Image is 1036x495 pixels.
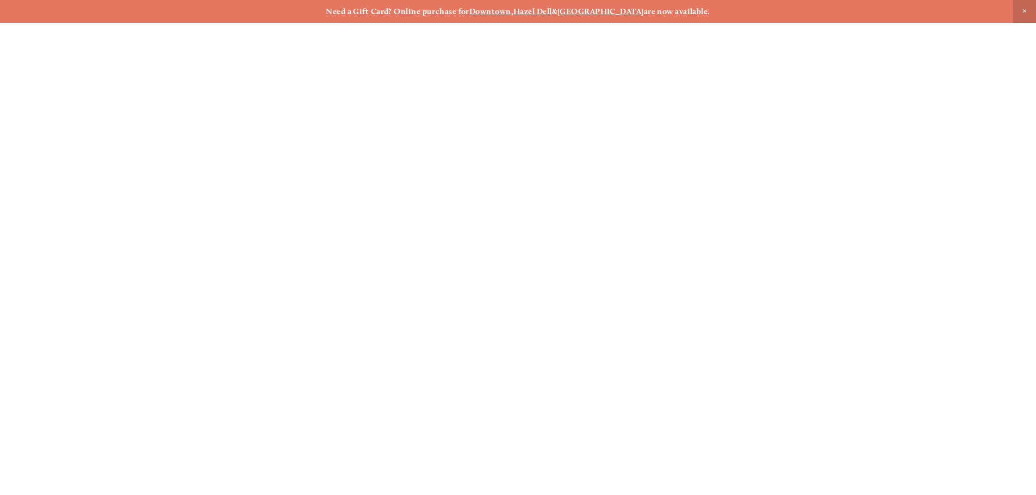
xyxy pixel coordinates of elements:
[552,7,557,16] strong: &
[469,7,511,16] a: Downtown
[644,7,710,16] strong: are now available.
[513,7,552,16] a: Hazel Dell
[326,7,469,16] strong: Need a Gift Card? Online purchase for
[557,7,644,16] a: [GEOGRAPHIC_DATA]
[511,7,513,16] strong: ,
